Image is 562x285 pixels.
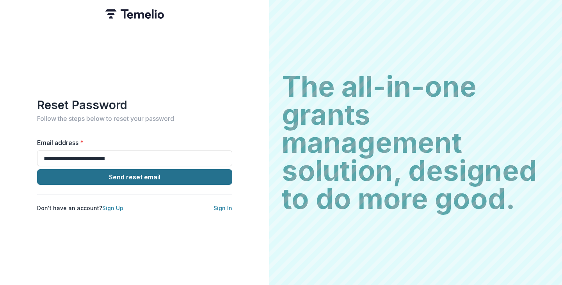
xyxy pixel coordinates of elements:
p: Don't have an account? [37,204,123,212]
label: Email address [37,138,228,147]
img: Temelio [105,9,164,19]
h1: Reset Password [37,98,232,112]
a: Sign In [213,205,232,211]
button: Send reset email [37,169,232,185]
a: Sign Up [102,205,123,211]
h2: Follow the steps below to reset your password [37,115,232,122]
